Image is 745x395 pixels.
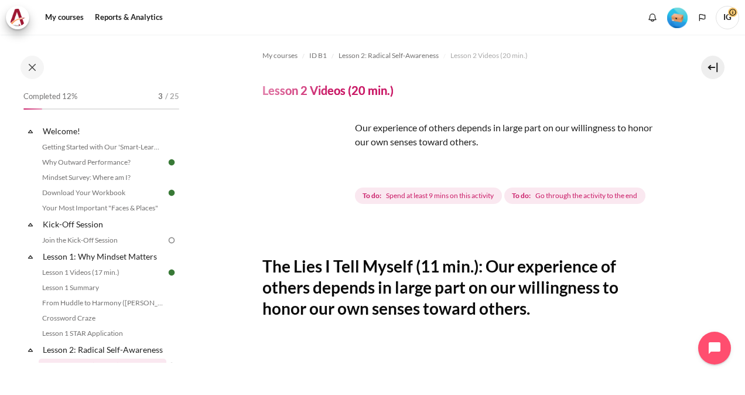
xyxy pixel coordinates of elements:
img: erw [262,121,350,209]
img: Architeck [9,9,26,26]
a: Getting Started with Our 'Smart-Learning' Platform [39,140,166,154]
div: Level #1 [667,6,688,28]
img: Level #1 [667,8,688,28]
a: Architeck Architeck [6,6,35,29]
a: User menu [716,6,739,29]
span: Collapse [25,251,36,263]
h2: The Lies I Tell Myself (11 min.): Our experience of others depends in large part on our willingne... [262,256,662,319]
a: My courses [41,6,88,29]
a: Lesson 1: Why Mindset Matters [41,248,166,264]
span: Lesson 2 Videos (20 min.) [450,50,528,61]
div: 12% [23,108,42,110]
a: Lesson 2: Radical Self-Awareness [339,49,439,63]
span: Collapse [25,125,36,137]
span: IG [716,6,739,29]
nav: Navigation bar [262,46,662,65]
a: Crossword Craze [39,311,166,325]
span: ID B1 [309,50,327,61]
a: Download Your Workbook [39,186,166,200]
a: Reports & Analytics [91,6,167,29]
a: ID B1 [309,49,327,63]
a: Lesson 1 STAR Application [39,326,166,340]
div: Completion requirements for Lesson 2 Videos (20 min.) [355,185,648,206]
span: Collapse [25,219,36,230]
a: Lesson 1 Summary [39,281,166,295]
a: Lesson 1 Videos (17 min.) [39,265,166,280]
img: Done [166,267,177,278]
a: Why Outward Performance? [39,155,166,169]
a: Welcome! [41,123,166,139]
img: Done [166,157,177,168]
strong: To do: [512,190,531,201]
span: / 25 [165,91,179,103]
a: Your Most Important "Faces & Places" [39,201,166,215]
strong: To do: [363,190,381,201]
span: Collapse [25,344,36,356]
a: Mindset Survey: Where am I? [39,171,166,185]
img: To do [166,235,177,246]
a: Lesson 2 Videos (20 min.) [39,359,166,373]
a: Level #1 [662,6,692,28]
button: Languages [693,9,711,26]
img: To do [166,360,177,371]
a: Kick-Off Session [41,216,166,232]
img: Done [166,188,177,198]
a: Lesson 2: Radical Self-Awareness [41,342,166,357]
span: Completed 12% [23,91,77,103]
span: Lesson 2: Radical Self-Awareness [339,50,439,61]
a: From Huddle to Harmony ([PERSON_NAME]'s Story) [39,296,166,310]
h4: Lesson 2 Videos (20 min.) [262,83,394,98]
div: Show notification window with no new notifications [644,9,661,26]
a: Join the Kick-Off Session [39,233,166,247]
span: Spend at least 9 mins on this activity [386,190,494,201]
span: 3 [158,91,163,103]
a: My courses [262,49,298,63]
a: Lesson 2 Videos (20 min.) [450,49,528,63]
span: Go through the activity to the end [535,190,637,201]
span: My courses [262,50,298,61]
p: Our experience of others depends in large part on our willingness to honor our own senses toward ... [262,121,662,149]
